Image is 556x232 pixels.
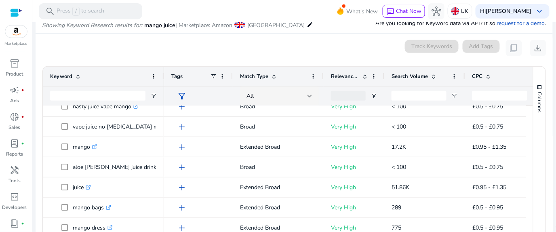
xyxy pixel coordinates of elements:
p: Extended Broad [240,179,316,196]
p: Very High [331,179,377,196]
p: nasty juice vape mango [73,98,139,115]
span: Columns [536,92,543,112]
p: Very High [331,159,377,175]
p: Reports [6,150,23,158]
p: Product [6,70,23,78]
span: 17.2K [392,143,406,151]
span: search [45,6,55,16]
span: CPC [472,73,483,80]
span: What's New [346,4,378,19]
span: £0.5 - £0.75 [472,123,503,131]
p: Extended Broad [240,199,316,216]
p: mango bags [73,199,111,216]
span: £0.5 - £0.95 [472,204,503,211]
span: lab_profile [10,139,19,148]
span: < 100 [392,103,406,110]
span: Chat Now [396,7,421,15]
span: £0.95 - £1.35 [472,143,506,151]
span: Search Volume [392,73,428,80]
span: fiber_manual_record [21,142,24,145]
button: Open Filter Menu [532,93,539,99]
p: Very High [331,199,377,216]
span: chat [386,8,394,16]
span: £0.5 - £0.95 [472,224,503,232]
span: fiber_manual_record [21,115,24,118]
span: donut_small [10,112,19,122]
span: All [246,92,254,100]
span: < 100 [392,123,406,131]
button: chatChat Now [383,5,425,18]
span: £0.5 - £0.75 [472,163,503,171]
span: [GEOGRAPHIC_DATA] [247,21,305,29]
p: Hi [480,8,532,14]
p: Broad [240,118,316,135]
button: download [530,40,546,56]
i: Showing Keyword Research results for: [42,21,142,29]
input: CPC Filter Input [472,91,527,101]
p: mango [73,139,97,155]
input: Search Volume Filter Input [392,91,446,101]
p: Very High [331,139,377,155]
span: Relevance Score [331,73,359,80]
span: fiber_manual_record [21,89,24,92]
p: Broad [240,159,316,175]
p: Ads [10,97,19,104]
span: add [177,203,187,213]
span: download [533,43,543,53]
button: hub [428,3,444,19]
img: uk.svg [451,7,459,15]
button: Open Filter Menu [451,93,458,99]
span: Tags [171,73,183,80]
span: 289 [392,204,401,211]
span: campaign [10,85,19,95]
span: / [72,7,80,16]
span: Match Type [240,73,268,80]
p: Developers [2,204,27,211]
span: filter_alt [177,91,187,101]
mat-icon: edit [307,20,313,30]
span: add [177,183,187,192]
p: Broad [240,98,316,115]
span: add [177,102,187,112]
p: Sales [9,124,21,131]
p: juice [73,179,91,196]
img: amazon.svg [5,25,27,38]
span: handyman [10,165,19,175]
span: | Marketplace: Amazon [175,21,232,29]
span: book_4 [10,219,19,228]
span: inventory_2 [10,59,19,68]
span: mango juice [144,21,175,29]
p: Tools [8,177,21,184]
p: Press to search [57,7,104,16]
span: fiber_manual_record [21,222,24,225]
p: aloe [PERSON_NAME] juice drink mango [73,159,183,175]
span: £0.95 - £1.35 [472,183,506,191]
button: Open Filter Menu [150,93,157,99]
p: Very High [331,98,377,115]
span: code_blocks [10,192,19,202]
b: [PERSON_NAME] [486,7,532,15]
span: £0.5 - £0.75 [472,103,503,110]
span: Keyword [50,73,72,80]
span: 51.86K [392,183,409,191]
p: vape juice no [MEDICAL_DATA] mango [73,118,178,135]
span: add [177,122,187,132]
p: Extended Broad [240,139,316,155]
p: Very High [331,118,377,135]
span: < 100 [392,163,406,171]
input: Keyword Filter Input [50,91,145,101]
span: add [177,162,187,172]
span: hub [432,6,441,16]
button: Open Filter Menu [371,93,377,99]
span: keyboard_arrow_down [535,6,545,16]
p: UK [461,4,469,18]
p: Marketplace [5,41,27,47]
span: add [177,142,187,152]
span: 775 [392,224,401,232]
